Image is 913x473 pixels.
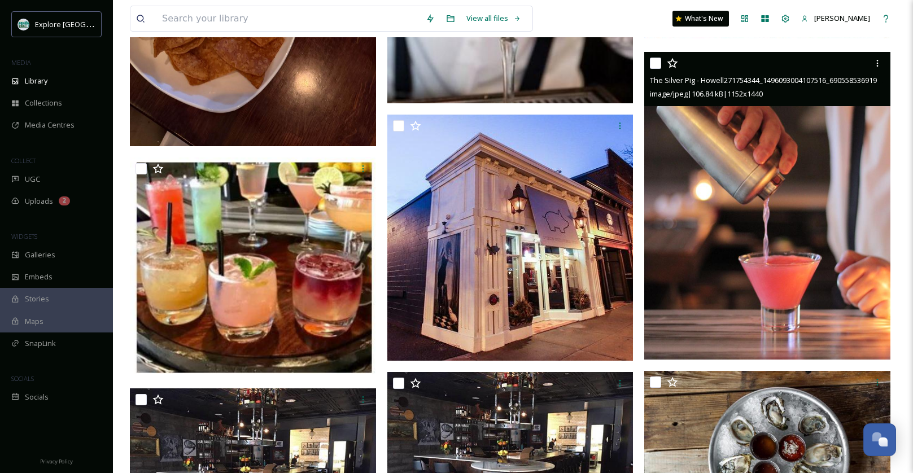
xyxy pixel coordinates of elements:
[25,316,43,327] span: Maps
[11,374,34,383] span: SOCIALS
[25,294,49,304] span: Stories
[40,458,73,465] span: Privacy Policy
[650,89,763,99] span: image/jpeg | 106.84 kB | 1152 x 1440
[156,6,420,31] input: Search your library
[644,52,890,360] img: The Silver Pig - Howell271754344_1496093004107516_6905585369195201229_n.jpg
[11,58,31,67] span: MEDIA
[59,196,70,205] div: 2
[461,7,527,29] a: View all files
[863,423,896,456] button: Open Chat
[25,196,53,207] span: Uploads
[25,174,40,185] span: UGC
[25,120,75,130] span: Media Centres
[25,392,49,402] span: Socials
[25,338,56,349] span: SnapLink
[25,249,55,260] span: Galleries
[387,115,634,361] img: exterior-of-the-silver.jpg
[25,98,62,108] span: Collections
[18,19,29,30] img: 67e7af72-b6c8-455a-acf8-98e6fe1b68aa.avif
[11,232,37,240] span: WIDGETS
[35,19,190,29] span: Explore [GEOGRAPHIC_DATA][PERSON_NAME]
[814,13,870,23] span: [PERSON_NAME]
[40,454,73,467] a: Privacy Policy
[796,7,876,29] a: [PERSON_NAME]
[11,156,36,165] span: COLLECT
[25,76,47,86] span: Library
[130,157,376,377] img: cocktails at The Pig.JPG
[672,11,729,27] a: What's New
[25,271,53,282] span: Embeds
